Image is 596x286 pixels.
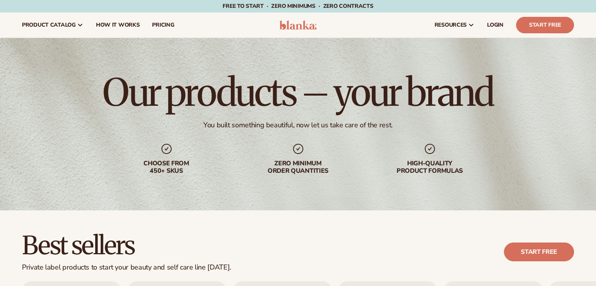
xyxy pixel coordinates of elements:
div: Zero minimum order quantities [248,160,348,175]
div: High-quality product formulas [380,160,480,175]
span: Free to start · ZERO minimums · ZERO contracts [223,2,373,10]
div: Choose from 450+ Skus [116,160,217,175]
a: LOGIN [481,13,510,38]
span: resources [435,22,467,28]
span: LOGIN [487,22,504,28]
span: How It Works [96,22,140,28]
div: You built something beautiful, now let us take care of the rest. [203,121,393,130]
img: logo [279,20,317,30]
h1: Our products – your brand [103,74,493,111]
a: pricing [146,13,180,38]
div: Private label products to start your beauty and self care line [DATE]. [22,263,231,272]
span: pricing [152,22,174,28]
a: Start Free [516,17,574,33]
a: product catalog [16,13,90,38]
a: How It Works [90,13,146,38]
a: Start free [504,243,574,261]
span: product catalog [22,22,76,28]
h2: Best sellers [22,232,231,259]
a: resources [428,13,481,38]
